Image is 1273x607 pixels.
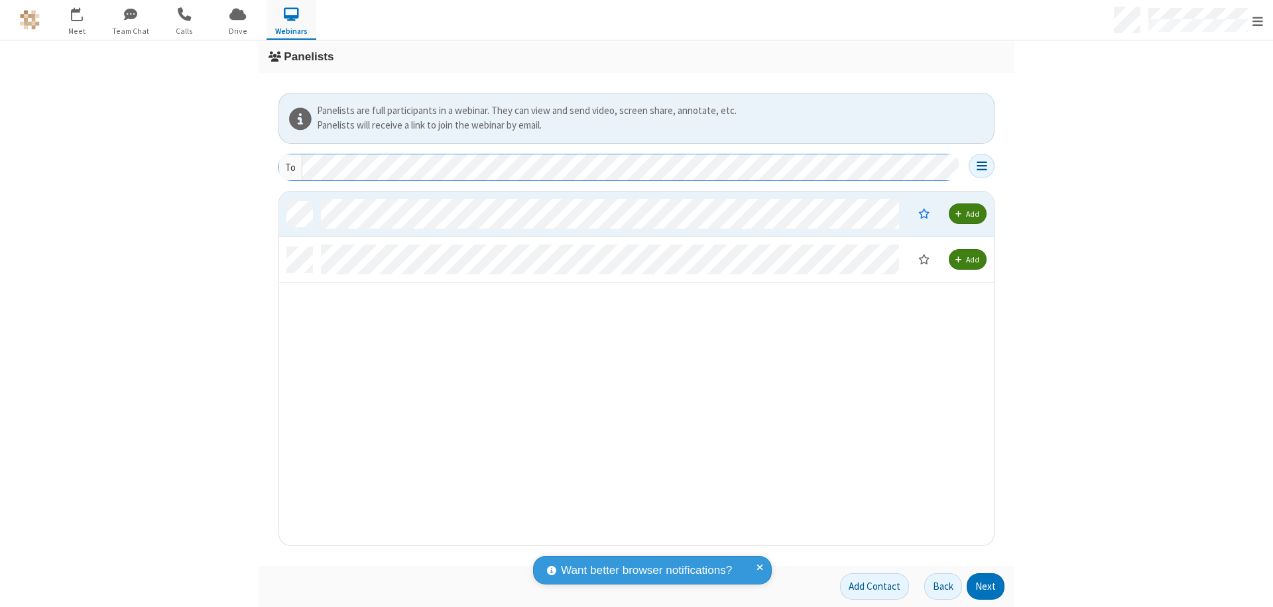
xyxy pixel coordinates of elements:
[840,573,909,600] button: Add Contact
[20,10,40,30] img: QA Selenium DO NOT DELETE OR CHANGE
[267,25,316,37] span: Webinars
[967,573,1004,600] button: Next
[269,50,1004,63] h3: Panelists
[279,192,995,547] div: grid
[317,103,989,119] div: Panelists are full participants in a webinar. They can view and send video, screen share, annotat...
[949,203,987,224] button: Add
[317,118,989,133] div: Panelists will receive a link to join the webinar by email.
[52,25,101,37] span: Meet
[159,25,209,37] span: Calls
[969,154,995,178] button: Open menu
[966,254,979,264] span: Add
[105,25,155,37] span: Team Chat
[909,248,939,270] button: Moderator
[924,573,962,600] button: Back
[909,202,939,225] button: Moderator
[849,580,900,592] span: Add Contact
[561,562,732,579] span: Want better browser notifications?
[1240,573,1263,598] iframe: Chat
[213,25,263,37] span: Drive
[279,154,302,180] div: To
[949,249,987,270] button: Add
[966,209,979,219] span: Add
[80,7,88,17] div: 2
